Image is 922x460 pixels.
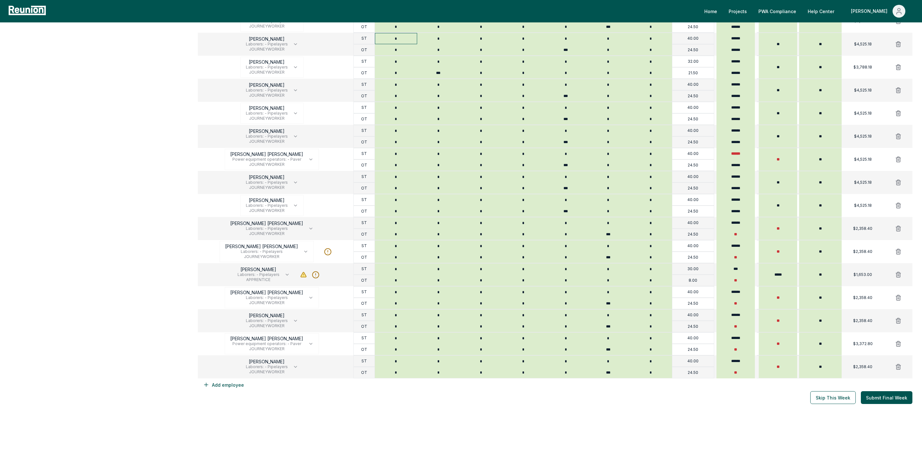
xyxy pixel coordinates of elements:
p: 40.00 [687,289,699,295]
p: [PERSON_NAME] [246,359,288,364]
p: 40.00 [687,312,699,318]
a: Help Center [803,5,839,18]
p: 21.50 [688,70,698,76]
span: JOURNEYWORKER [230,300,303,305]
p: ST [361,174,367,179]
p: $4,525.18 [854,157,872,162]
button: Skip This Week [810,391,856,404]
p: OT [361,93,367,99]
p: 40.00 [687,335,699,341]
p: ST [361,312,367,318]
p: OT [361,324,367,329]
p: [PERSON_NAME] [246,83,288,88]
p: 32.00 [688,59,699,64]
p: ST [361,243,367,248]
p: $2,358.40 [853,249,872,254]
span: JOURNEYWORKER [246,24,288,29]
span: Laborers: - Pipelayers [230,226,303,231]
p: $4,525.18 [854,180,872,185]
p: $3,788.18 [853,65,872,70]
a: PWA Compliance [753,5,801,18]
p: ST [361,151,367,156]
p: $2,358.40 [853,318,872,323]
p: 24.50 [688,370,698,375]
p: 24.50 [688,93,698,99]
p: [PERSON_NAME] [246,175,288,180]
a: Home [699,5,722,18]
span: Laborers: - Pipelayers [246,318,288,323]
p: OT [361,370,367,375]
p: [PERSON_NAME] [PERSON_NAME] [230,336,303,341]
p: OT [361,209,367,214]
p: $4,525.18 [854,111,872,116]
button: [PERSON_NAME] [846,5,910,18]
p: 40.00 [687,105,699,110]
p: 24.50 [688,47,698,52]
p: OT [361,47,367,52]
p: OT [361,140,367,145]
p: [PERSON_NAME] [246,129,288,134]
span: JOURNEYWORKER [225,254,298,259]
span: JOURNEYWORKER [246,47,288,52]
span: Laborers: - Pipelayers [238,272,279,277]
p: [PERSON_NAME] [246,36,288,42]
span: Laborers: - Pipelayers [246,42,288,47]
p: OT [361,186,367,191]
p: ST [361,289,367,295]
p: [PERSON_NAME] [PERSON_NAME] [230,221,303,226]
p: 40.00 [687,36,699,41]
span: Laborers: - Pipelayers [225,249,298,254]
nav: Main [699,5,916,18]
span: Laborers: - Pipelayers [246,111,288,116]
p: 24.50 [688,232,698,237]
p: [PERSON_NAME] [246,60,288,65]
p: $2,358.40 [853,364,872,369]
p: OT [361,255,367,260]
p: OT [361,70,367,76]
p: OT [361,347,367,352]
span: JOURNEYWORKER [246,369,288,375]
p: ST [361,36,367,41]
span: Power equipment operators: - Paver [230,341,303,346]
p: OT [361,301,367,306]
p: ST [361,335,367,341]
p: [PERSON_NAME] [PERSON_NAME] [225,244,298,249]
span: JOURNEYWORKER [230,346,303,351]
p: OT [361,232,367,237]
p: 24.50 [688,163,698,168]
p: 40.00 [687,151,699,156]
button: Submit Final Week [861,391,912,404]
p: 40.00 [687,128,699,133]
p: 24.50 [688,209,698,214]
p: OT [361,278,367,283]
p: 40.00 [687,243,699,248]
span: Laborers: - Pipelayers [246,134,288,139]
p: ST [361,266,367,271]
p: 24.50 [688,186,698,191]
span: JOURNEYWORKER [246,185,288,190]
span: JOURNEYWORKER [230,231,303,236]
p: $4,525.18 [854,134,872,139]
p: 24.50 [688,255,698,260]
p: $3,372.80 [853,341,873,346]
p: ST [361,197,367,202]
p: 24.50 [688,140,698,145]
p: 24.50 [688,117,698,122]
p: [PERSON_NAME] [PERSON_NAME] [230,152,303,157]
p: $2,358.40 [853,295,872,300]
p: ST [361,128,367,133]
p: [PERSON_NAME] [PERSON_NAME] [230,290,303,295]
span: Laborers: - Pipelayers [246,65,288,70]
p: ST [361,105,367,110]
div: [PERSON_NAME] [851,5,890,18]
span: Power equipment operators: - Paver [230,157,303,162]
span: JOURNEYWORKER [246,93,288,98]
p: 30.00 [687,266,699,271]
p: ST [361,59,367,64]
p: [PERSON_NAME] [246,106,288,111]
span: JOURNEYWORKER [246,208,288,213]
p: 24.50 [688,24,698,29]
span: JOURNEYWORKER [246,323,288,328]
span: JOURNEYWORKER [246,139,288,144]
span: Laborers: - Pipelayers [246,203,288,208]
